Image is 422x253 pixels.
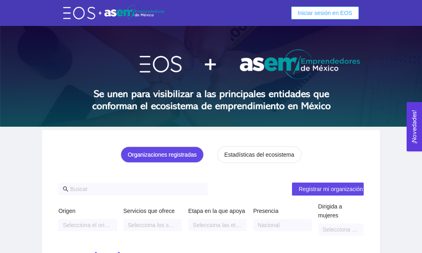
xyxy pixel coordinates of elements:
button: Iniciar sesión en EOS [291,6,359,19]
span: Registrar mi organización [298,185,363,193]
label: Origen [58,206,75,215]
div: Organizaciones registradas [128,150,196,159]
label: Presencia [253,206,278,215]
label: Servicios que ofrece [124,206,175,215]
span: Iniciar sesión en EOS [298,9,352,17]
label: Dirigida a mujeres [318,202,364,220]
label: Etapa en la que apoya [188,206,245,215]
button: Open Feedback Widget [407,102,422,151]
button: Registrar mi organización [292,183,363,196]
div: Estadísticas del ecosistema [224,150,294,159]
span: search [63,186,68,192]
input: Buscar [70,185,203,193]
img: eos-asem-logo.38b026ae.png [63,5,164,20]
